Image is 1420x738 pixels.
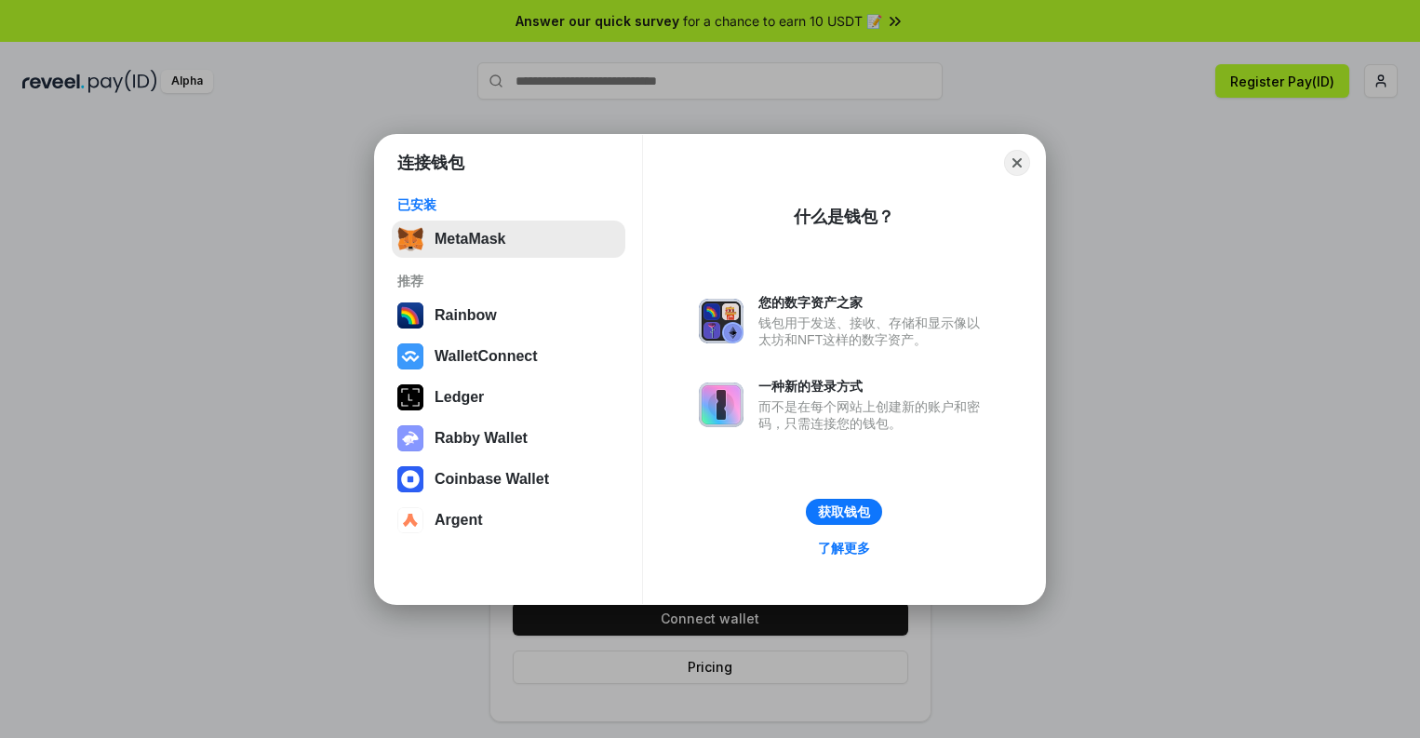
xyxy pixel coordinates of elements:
a: 了解更多 [807,536,881,560]
div: Rainbow [435,307,497,324]
img: svg+xml,%3Csvg%20width%3D%2228%22%20height%3D%2228%22%20viewBox%3D%220%200%2028%2028%22%20fill%3D... [397,466,423,492]
img: svg+xml,%3Csvg%20width%3D%22120%22%20height%3D%22120%22%20viewBox%3D%220%200%20120%20120%22%20fil... [397,302,423,329]
img: svg+xml,%3Csvg%20xmlns%3D%22http%3A%2F%2Fwww.w3.org%2F2000%2Fsvg%22%20fill%3D%22none%22%20viewBox... [699,382,743,427]
div: 钱包用于发送、接收、存储和显示像以太坊和NFT这样的数字资产。 [758,315,989,348]
button: Coinbase Wallet [392,461,625,498]
button: Rainbow [392,297,625,334]
img: svg+xml,%3Csvg%20xmlns%3D%22http%3A%2F%2Fwww.w3.org%2F2000%2Fsvg%22%20fill%3D%22none%22%20viewBox... [699,299,743,343]
button: Close [1004,150,1030,176]
button: Argent [392,502,625,539]
div: 您的数字资产之家 [758,294,989,311]
div: Argent [435,512,483,529]
img: svg+xml,%3Csvg%20xmlns%3D%22http%3A%2F%2Fwww.w3.org%2F2000%2Fsvg%22%20fill%3D%22none%22%20viewBox... [397,425,423,451]
div: 而不是在每个网站上创建新的账户和密码，只需连接您的钱包。 [758,398,989,432]
img: svg+xml,%3Csvg%20width%3D%2228%22%20height%3D%2228%22%20viewBox%3D%220%200%2028%2028%22%20fill%3D... [397,343,423,369]
h1: 连接钱包 [397,152,464,174]
img: svg+xml,%3Csvg%20fill%3D%22none%22%20height%3D%2233%22%20viewBox%3D%220%200%2035%2033%22%20width%... [397,226,423,252]
div: 一种新的登录方式 [758,378,989,395]
img: svg+xml,%3Csvg%20xmlns%3D%22http%3A%2F%2Fwww.w3.org%2F2000%2Fsvg%22%20width%3D%2228%22%20height%3... [397,384,423,410]
button: WalletConnect [392,338,625,375]
img: svg+xml,%3Csvg%20width%3D%2228%22%20height%3D%2228%22%20viewBox%3D%220%200%2028%2028%22%20fill%3D... [397,507,423,533]
button: MetaMask [392,221,625,258]
div: 已安装 [397,196,620,213]
div: 了解更多 [818,540,870,557]
div: WalletConnect [435,348,538,365]
div: 推荐 [397,273,620,289]
div: 什么是钱包？ [794,206,894,228]
button: Rabby Wallet [392,420,625,457]
div: Ledger [435,389,484,406]
div: Coinbase Wallet [435,471,549,488]
button: Ledger [392,379,625,416]
div: Rabby Wallet [435,430,528,447]
div: 获取钱包 [818,503,870,520]
button: 获取钱包 [806,499,882,525]
div: MetaMask [435,231,505,248]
